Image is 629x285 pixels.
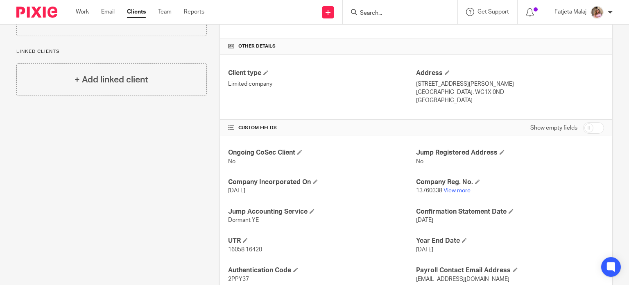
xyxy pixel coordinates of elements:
a: Reports [184,8,204,16]
p: Fatjeta Malaj [554,8,586,16]
a: View more [443,188,471,194]
h4: Confirmation Statement Date [416,207,604,216]
span: No [416,159,423,164]
span: 16058 16420 [228,247,262,253]
h4: Client type [228,69,416,78]
h4: Address [416,69,604,78]
h4: Payroll Contact Email Address [416,266,604,275]
h4: Jump Accounting Service [228,207,416,216]
a: Team [158,8,172,16]
label: Show empty fields [530,124,577,132]
h4: Company Reg. No. [416,178,604,187]
span: [DATE] [416,217,433,223]
h4: UTR [228,237,416,245]
span: [DATE] [228,188,245,194]
h4: Company Incorporated On [228,178,416,187]
span: [DATE] [416,247,433,253]
span: [EMAIL_ADDRESS][DOMAIN_NAME] [416,276,509,282]
span: 2PPY37 [228,276,249,282]
p: [GEOGRAPHIC_DATA], WC1X 0ND [416,88,604,96]
p: Limited company [228,80,416,88]
input: Search [359,10,433,17]
a: Email [101,8,115,16]
img: MicrosoftTeams-image%20(5).png [591,6,604,19]
h4: Jump Registered Address [416,148,604,157]
span: Get Support [477,9,509,15]
p: [STREET_ADDRESS][PERSON_NAME] [416,80,604,88]
h4: Year End Date [416,237,604,245]
p: Linked clients [16,48,207,55]
p: [GEOGRAPHIC_DATA] [416,96,604,105]
span: No [228,159,235,164]
h4: Ongoing CoSec Client [228,148,416,157]
a: Clients [127,8,146,16]
h4: Authentication Code [228,266,416,275]
span: Dormant YE [228,217,259,223]
img: Pixie [16,7,57,18]
span: 13760338 [416,188,442,194]
h4: CUSTOM FIELDS [228,125,416,131]
h4: + Add linked client [75,73,148,86]
a: Work [76,8,89,16]
span: Other details [238,43,276,50]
